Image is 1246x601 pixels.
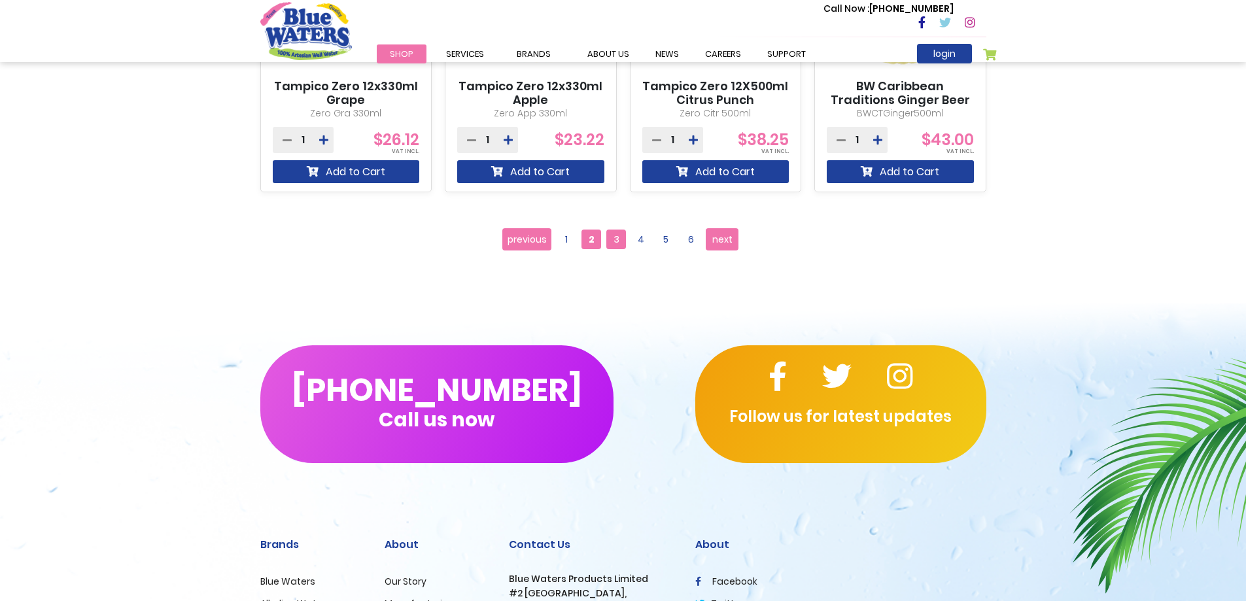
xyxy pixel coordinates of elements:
a: about us [574,44,642,63]
a: facebook [695,575,757,588]
h2: About [695,538,986,551]
span: $43.00 [922,129,974,150]
a: store logo [260,2,352,60]
h3: #2 [GEOGRAPHIC_DATA], [509,588,676,599]
a: Tampico Zero 12X500ml Citrus Punch [642,79,789,107]
span: Services [446,48,484,60]
span: $26.12 [373,129,419,150]
a: 4 [631,230,651,249]
button: [PHONE_NUMBER]Call us now [260,345,614,463]
a: Tampico Zero 12x330ml Apple [457,79,604,107]
p: [PHONE_NUMBER] [823,2,954,16]
a: 6 [681,230,701,249]
span: 2 [581,230,601,249]
a: login [917,44,972,63]
span: previous [508,230,547,249]
p: Zero App 330ml [457,107,604,120]
a: previous [502,228,551,250]
span: Brands [517,48,551,60]
h2: Brands [260,538,365,551]
span: Call us now [379,416,494,423]
a: Our Story [385,575,426,588]
p: Zero Gra 330ml [273,107,420,120]
a: next [706,228,738,250]
a: careers [692,44,754,63]
a: 5 [656,230,676,249]
span: $23.22 [555,129,604,150]
p: Zero Citr 500ml [642,107,789,120]
span: Call Now : [823,2,869,15]
h2: Contact Us [509,538,676,551]
span: $38.25 [738,129,789,150]
a: 1 [557,230,576,249]
button: Add to Cart [827,160,974,183]
h2: About [385,538,489,551]
p: BWCTGinger500ml [827,107,974,120]
a: BW Caribbean Traditions Ginger Beer 12x500ml [827,79,974,122]
button: Add to Cart [457,160,604,183]
p: Follow us for latest updates [695,405,986,428]
button: Add to Cart [642,160,789,183]
h3: Blue Waters Products Limited [509,574,676,585]
a: News [642,44,692,63]
a: support [754,44,819,63]
span: Shop [390,48,413,60]
button: Add to Cart [273,160,420,183]
span: next [712,230,733,249]
a: Tampico Zero 12x330ml Grape [273,79,420,107]
a: Blue Waters [260,575,315,588]
a: 3 [606,230,626,249]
